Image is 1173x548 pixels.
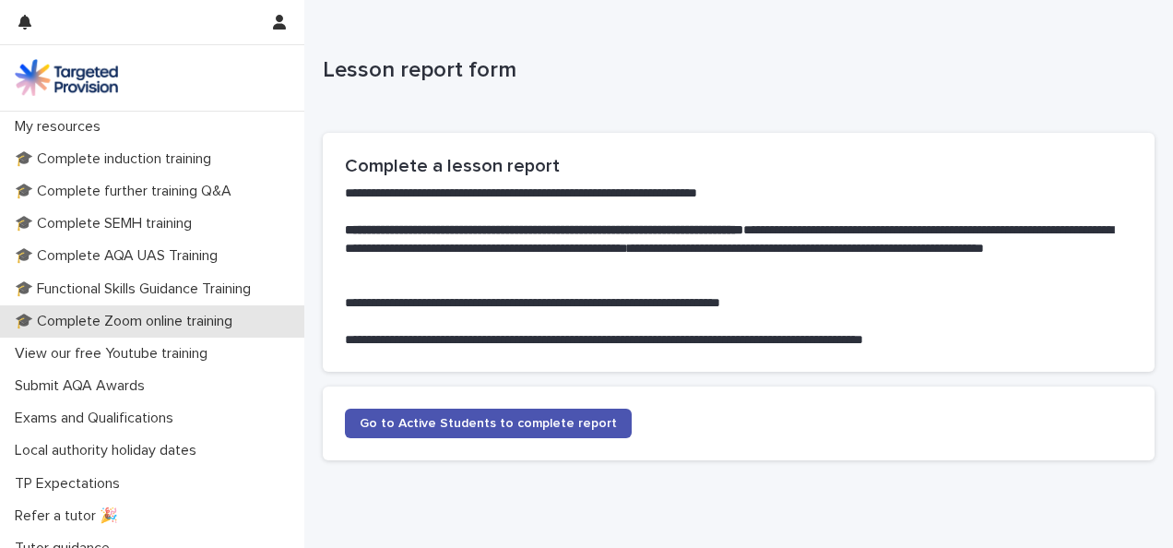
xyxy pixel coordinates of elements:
[7,215,207,232] p: 🎓 Complete SEMH training
[345,409,632,438] a: Go to Active Students to complete report
[7,475,135,493] p: TP Expectations
[7,247,232,265] p: 🎓 Complete AQA UAS Training
[7,313,247,330] p: 🎓 Complete Zoom online training
[345,155,1132,177] h2: Complete a lesson report
[7,183,246,200] p: 🎓 Complete further training Q&A
[7,118,115,136] p: My resources
[7,150,226,168] p: 🎓 Complete induction training
[7,507,133,525] p: Refer a tutor 🎉
[7,442,211,459] p: Local authority holiday dates
[7,410,188,427] p: Exams and Qualifications
[7,377,160,395] p: Submit AQA Awards
[15,59,118,96] img: M5nRWzHhSzIhMunXDL62
[360,417,617,430] span: Go to Active Students to complete report
[7,280,266,298] p: 🎓 Functional Skills Guidance Training
[7,345,222,363] p: View our free Youtube training
[323,57,1147,84] p: Lesson report form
